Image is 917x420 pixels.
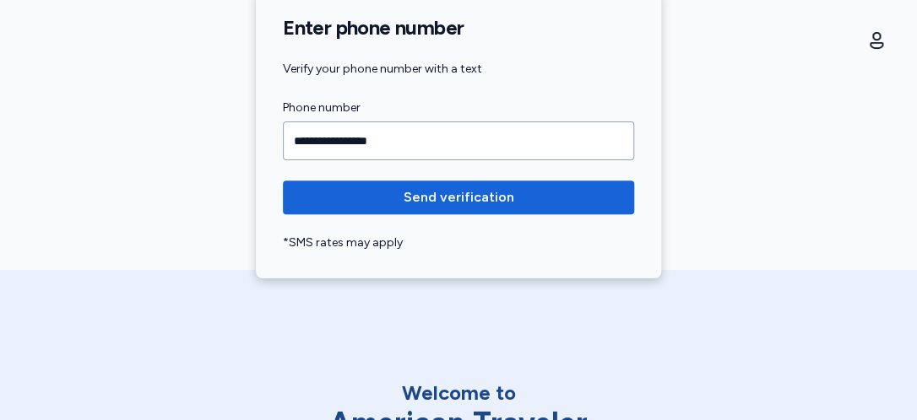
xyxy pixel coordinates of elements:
[283,98,634,118] label: Phone number
[283,180,634,214] button: Send verification
[281,380,636,407] div: Welcome to
[283,61,634,78] div: Verify your phone number with a text
[404,187,514,207] span: Send verification
[283,121,634,160] input: Phone number
[283,234,634,251] div: *SMS rates may apply
[283,15,634,40] h1: Enter phone number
